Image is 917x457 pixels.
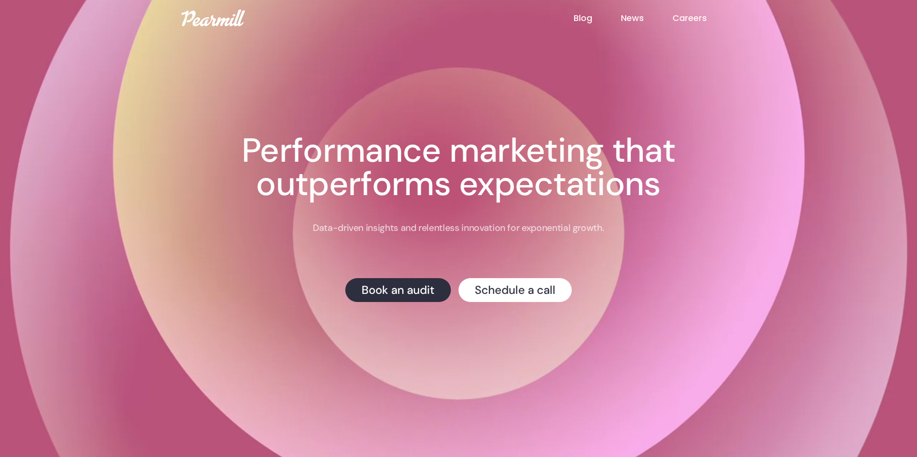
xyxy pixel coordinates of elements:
a: Book an audit [345,278,451,302]
a: Blog [574,12,621,24]
a: News [621,12,672,24]
p: Data-driven insights and relentless innovation for exponential growth. [313,222,604,234]
img: Pearmill logo [181,10,245,26]
a: Careers [672,12,736,24]
a: Schedule a call [458,278,572,302]
h1: Performance marketing that outperforms expectations [191,134,726,201]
